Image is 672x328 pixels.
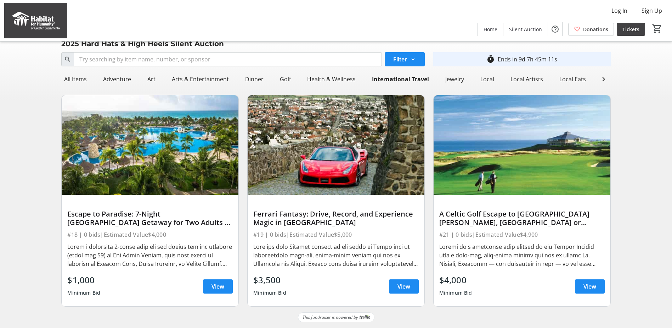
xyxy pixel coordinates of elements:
[575,279,605,294] a: View
[622,26,639,33] span: Tickets
[67,242,233,268] div: Lorem i dolorsita 2-conse adip eli sed doeius tem inc utlabore (etdol mag 59) al Eni Admin Veniam...
[636,5,668,16] button: Sign Up
[509,26,542,33] span: Silent Auction
[203,279,233,294] a: View
[498,55,557,64] div: Ends in 9d 7h 45m 11s
[277,72,294,86] div: Golf
[611,6,627,15] span: Log In
[248,95,424,195] img: Ferrari Fantasy: Drive, Record, and Experience Magic in Italy
[253,286,286,299] div: Minimum Bid
[385,52,425,66] button: Filter
[439,242,605,268] div: Loremi do s ametconse adip elitsed do eiu Tempor Incidid utla e dolo-mag, aliq-enima minimv qui n...
[67,210,233,227] div: Escape to Paradise: 7-Night [GEOGRAPHIC_DATA] Getaway for Two Adults + Two Children
[439,230,605,240] div: #21 | 0 bids | Estimated Value $4,900
[253,274,286,286] div: $3,500
[169,72,232,86] div: Arts & Entertainment
[484,26,497,33] span: Home
[439,286,472,299] div: Minimum Bid
[583,26,608,33] span: Donations
[253,242,419,268] div: Lore ips dolo Sitamet consect ad eli seddo ei Tempo inci ut laboreetdolo magn-ali, enima-minim ve...
[606,5,633,16] button: Log In
[62,95,238,195] img: Escape to Paradise: 7-Night Mayan Palace Getaway for Two Adults + Two Children
[393,55,407,64] span: Filter
[503,23,548,36] a: Silent Auction
[508,72,546,86] div: Local Artists
[303,314,358,321] span: This fundraiser is powered by
[100,72,134,86] div: Adventure
[442,72,467,86] div: Jewelry
[369,72,432,86] div: International Travel
[557,72,589,86] div: Local Eats
[67,286,100,299] div: Minimum Bid
[548,22,562,36] button: Help
[478,23,503,36] a: Home
[389,279,419,294] a: View
[583,282,596,291] span: View
[617,23,645,36] a: Tickets
[4,3,67,38] img: Habitat for Humanity of Greater Sacramento's Logo
[651,22,663,35] button: Cart
[478,72,497,86] div: Local
[74,52,382,66] input: Try searching by item name, number, or sponsor
[304,72,358,86] div: Health & Wellness
[253,210,419,227] div: Ferrari Fantasy: Drive, Record, and Experience Magic in [GEOGRAPHIC_DATA]
[61,72,90,86] div: All Items
[397,282,410,291] span: View
[642,6,662,15] span: Sign Up
[253,230,419,240] div: #19 | 0 bids | Estimated Value $5,000
[67,230,233,240] div: #18 | 0 bids | Estimated Value $4,000
[145,72,158,86] div: Art
[486,55,495,64] mat-icon: timer_outline
[439,210,605,227] div: A Celtic Golf Escape to [GEOGRAPHIC_DATA][PERSON_NAME], [GEOGRAPHIC_DATA] or [GEOGRAPHIC_DATA], [...
[211,282,224,291] span: View
[434,95,610,195] img: A Celtic Golf Escape to St. Andrews, Scotland or Kildare, Ireland for Two
[57,38,228,49] div: 2025 Hard Hats & High Heels Silent Auction
[360,315,370,320] img: Trellis Logo
[568,23,614,36] a: Donations
[439,274,472,286] div: $4,000
[67,274,100,286] div: $1,000
[242,72,266,86] div: Dinner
